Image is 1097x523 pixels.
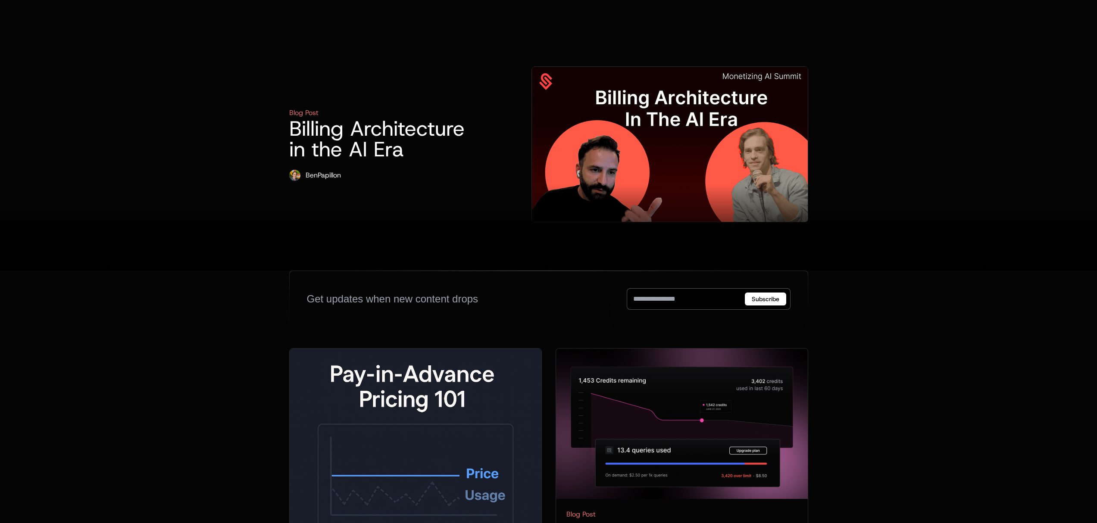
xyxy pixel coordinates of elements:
[289,170,300,181] img: ben
[306,170,341,181] div: Ben Papillon
[745,293,786,305] button: Subscribe
[532,67,808,222] img: Ben+Char
[307,292,478,306] div: Get updates when new content drops
[289,108,319,118] div: Blog Post
[556,349,808,499] img: Pillar - Credits AI
[566,509,797,520] div: Blog Post
[289,118,476,159] h1: Billing Architecture in the AI Era
[289,66,808,222] a: Blog PostBilling Architecture in the AI ErabenBenPapillonBen+Char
